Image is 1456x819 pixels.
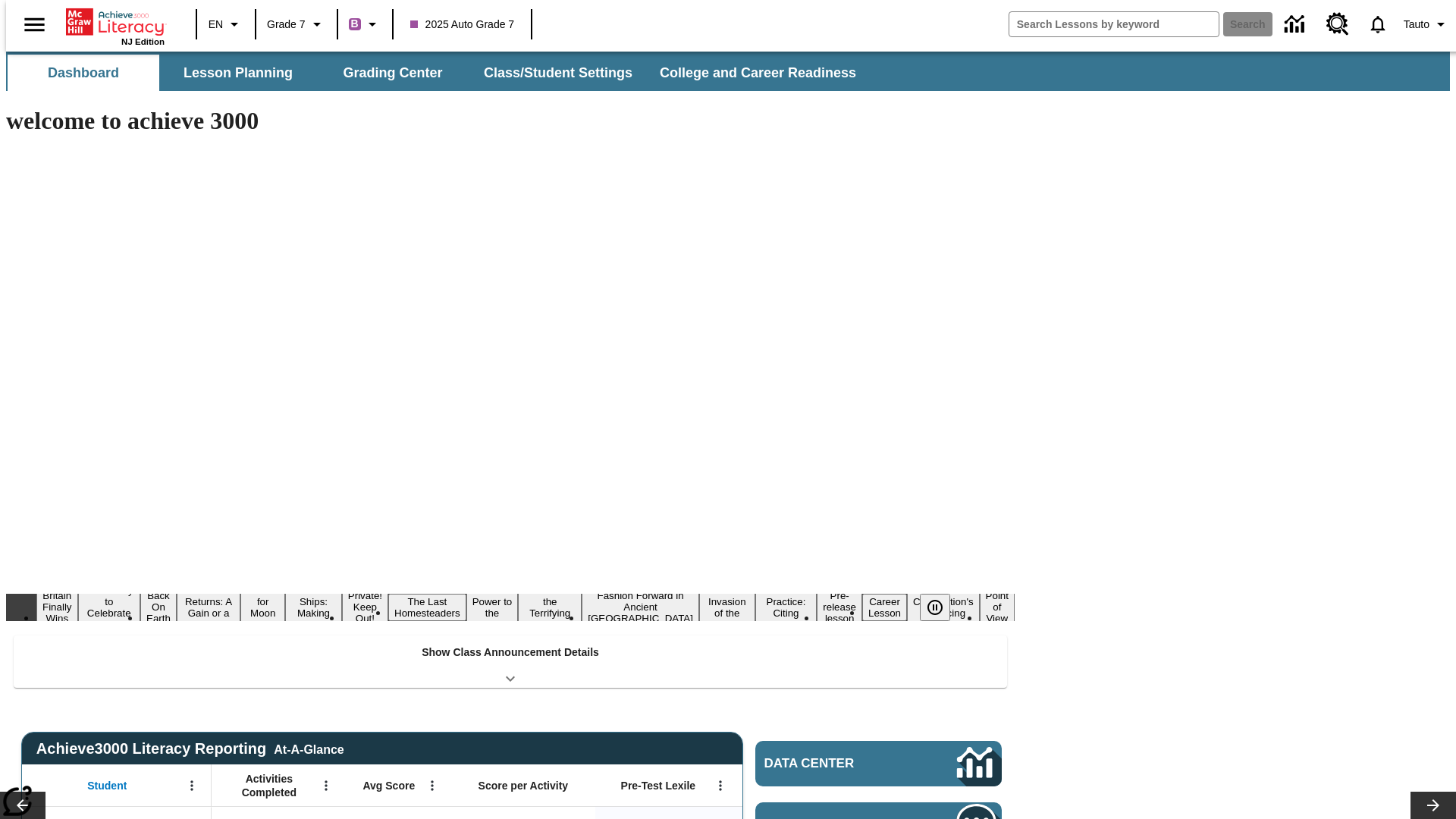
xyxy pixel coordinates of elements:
button: Slide 5 Time for Moon Rules? [240,582,285,632]
button: Open Menu [421,774,444,797]
button: Slide 8 The Last Homesteaders [388,594,466,621]
button: Slide 1 Britain Finally Wins [36,588,78,626]
button: Slide 3 Back On Earth [140,588,177,626]
span: Achieve3000 Literacy Reporting [36,740,344,758]
button: Grade: Grade 7, Select a grade [261,11,332,38]
button: Boost Class color is purple. Change class color [343,11,388,38]
button: Profile/Settings [1398,11,1456,38]
span: Grade 7 [267,17,306,33]
span: EN [209,17,223,33]
div: SubNavbar [6,52,1450,91]
button: Open Menu [315,774,337,797]
button: Language: EN, Select a language [202,11,250,38]
div: SubNavbar [6,55,870,91]
span: Student [87,779,127,792]
button: Class/Student Settings [472,55,645,91]
button: Slide 4 Free Returns: A Gain or a Drain? [177,582,240,632]
button: Pause [920,594,950,621]
button: Open Menu [180,774,203,797]
span: Pre-Test Lexile [621,779,696,792]
div: Show Class Announcement Details [14,635,1007,688]
div: Home [66,5,165,46]
button: Slide 13 Mixed Practice: Citing Evidence [755,582,817,632]
span: Activities Completed [219,772,319,799]
button: Slide 9 Solar Power to the People [466,582,519,632]
button: Lesson carousel, Next [1410,792,1456,819]
button: Lesson Planning [162,55,314,91]
span: B [351,14,359,33]
a: Notifications [1358,5,1398,44]
a: Resource Center, Will open in new tab [1317,4,1358,45]
span: NJ Edition [121,37,165,46]
button: Slide 15 Career Lesson [862,594,907,621]
a: Data Center [755,741,1002,786]
button: Slide 17 Point of View [980,588,1015,626]
button: Open Menu [709,774,732,797]
button: Slide 10 Attack of the Terrifying Tomatoes [518,582,582,632]
button: Slide 12 The Invasion of the Free CD [699,582,755,632]
input: search field [1009,12,1219,36]
button: Open side menu [12,2,57,47]
span: Data Center [764,756,906,771]
button: Slide 14 Pre-release lesson [817,588,862,626]
span: Tauto [1404,17,1429,33]
button: Slide 7 Private! Keep Out! [342,588,388,626]
div: At-A-Glance [274,740,344,757]
button: Dashboard [8,55,159,91]
button: Slide 6 Cruise Ships: Making Waves [285,582,342,632]
p: Show Class Announcement Details [422,645,599,661]
a: Home [66,7,165,37]
button: Slide 16 The Constitution's Balancing Act [907,582,980,632]
button: Grading Center [317,55,469,91]
a: Data Center [1276,4,1317,45]
span: Avg Score [362,779,415,792]
h1: welcome to achieve 3000 [6,107,1015,135]
button: College and Career Readiness [648,55,868,91]
span: 2025 Auto Grade 7 [410,17,515,33]
button: Slide 11 Fashion Forward in Ancient Rome [582,588,699,626]
button: Slide 2 Get Ready to Celebrate Juneteenth! [78,582,141,632]
span: Score per Activity [479,779,569,792]
div: Pause [920,594,965,621]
